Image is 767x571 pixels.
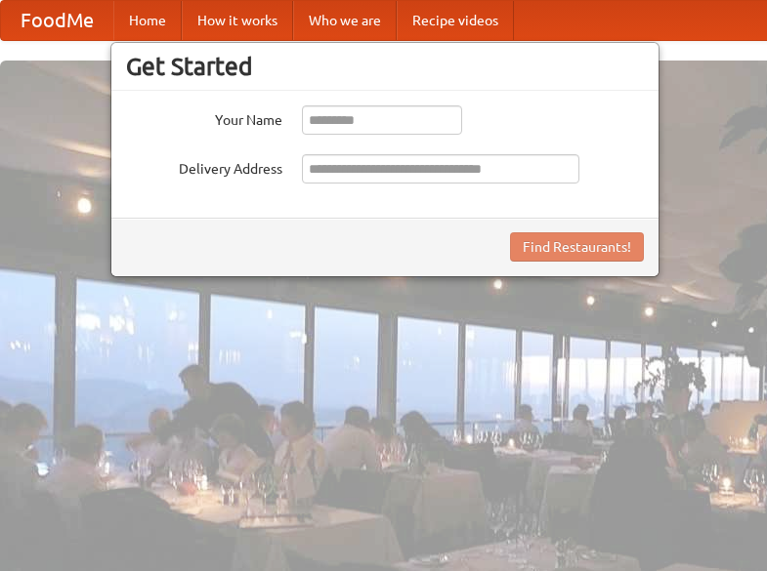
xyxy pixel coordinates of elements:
[510,232,644,262] button: Find Restaurants!
[293,1,397,40] a: Who we are
[397,1,514,40] a: Recipe videos
[1,1,113,40] a: FoodMe
[182,1,293,40] a: How it works
[113,1,182,40] a: Home
[126,105,282,130] label: Your Name
[126,52,644,81] h3: Get Started
[126,154,282,179] label: Delivery Address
